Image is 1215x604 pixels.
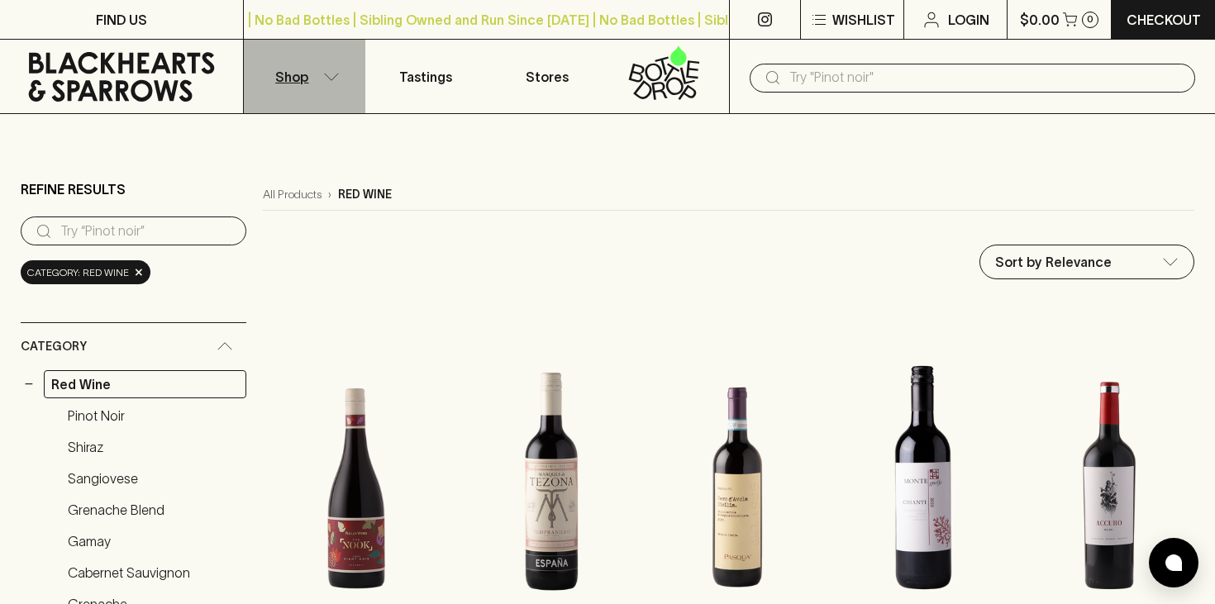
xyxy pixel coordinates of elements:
[60,559,246,587] a: Cabernet Sauvignon
[21,376,37,392] button: −
[1020,10,1060,30] p: $0.00
[948,10,989,30] p: Login
[1087,15,1093,24] p: 0
[1165,554,1182,571] img: bubble-icon
[21,179,126,199] p: Refine Results
[60,464,246,492] a: Sangiovese
[328,186,331,203] p: ›
[399,67,452,87] p: Tastings
[338,186,392,203] p: red wine
[365,40,487,113] a: Tastings
[60,402,246,430] a: Pinot Noir
[526,67,569,87] p: Stores
[487,40,608,113] a: Stores
[60,527,246,555] a: Gamay
[995,252,1112,272] p: Sort by Relevance
[44,370,246,398] a: Red Wine
[21,323,246,370] div: Category
[275,67,308,87] p: Shop
[244,40,365,113] button: Shop
[60,496,246,524] a: Grenache Blend
[60,218,233,245] input: Try “Pinot noir”
[134,264,144,281] span: ×
[96,10,147,30] p: FIND US
[27,264,129,281] span: Category: red wine
[263,186,322,203] a: All Products
[60,433,246,461] a: Shiraz
[980,245,1194,278] div: Sort by Relevance
[832,10,895,30] p: Wishlist
[1127,10,1201,30] p: Checkout
[21,336,87,357] span: Category
[789,64,1182,91] input: Try "Pinot noir"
